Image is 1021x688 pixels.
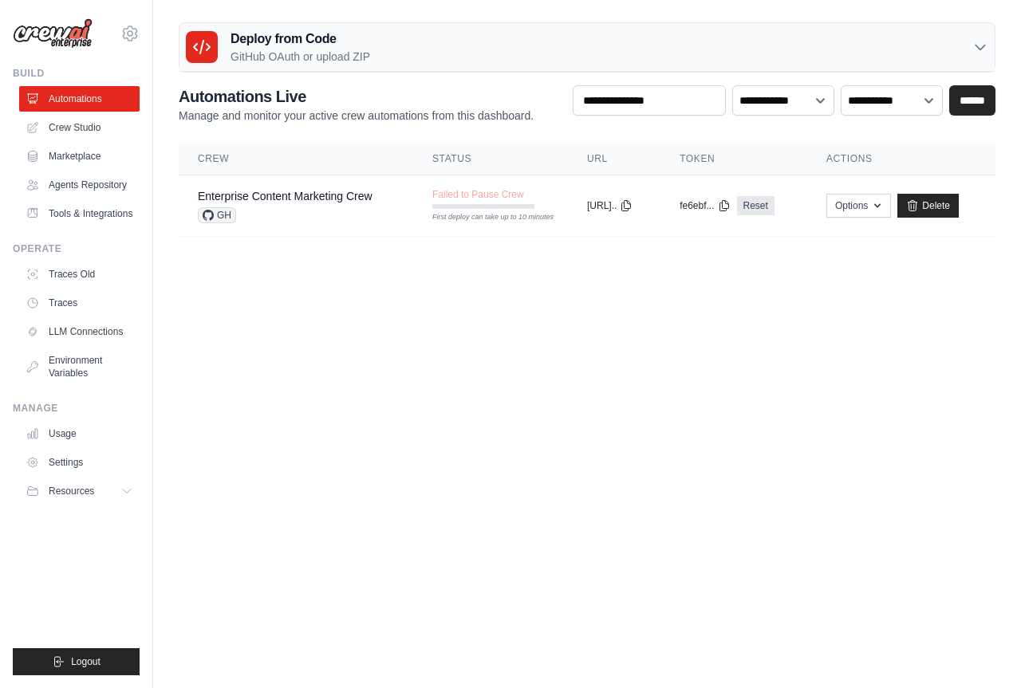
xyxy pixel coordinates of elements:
span: GH [198,207,236,223]
a: Crew Studio [19,115,140,140]
div: First deploy can take up to 10 minutes [432,212,534,223]
a: Automations [19,86,140,112]
h3: Deploy from Code [231,29,370,49]
a: LLM Connections [19,319,140,344]
button: Logout [13,648,140,675]
button: Resources [19,478,140,504]
a: Reset [737,196,775,215]
a: Marketplace [19,143,140,169]
span: Logout [71,655,101,668]
a: Traces [19,290,140,316]
div: Operate [13,242,140,255]
p: Manage and monitor your active crew automations from this dashboard. [179,108,534,124]
th: Actions [807,143,995,175]
p: GitHub OAuth or upload ZIP [231,49,370,65]
button: Options [826,194,891,218]
a: Delete [897,194,959,218]
a: Agents Repository [19,172,140,198]
th: Token [660,143,807,175]
a: Environment Variables [19,348,140,386]
span: Resources [49,485,94,497]
img: Logo [13,18,93,49]
div: Manage [13,402,140,415]
a: Tools & Integrations [19,201,140,226]
a: Settings [19,450,140,475]
span: Failed to Pause Crew [432,188,524,201]
th: Crew [179,143,413,175]
a: Enterprise Content Marketing Crew [198,190,373,202]
h2: Automations Live [179,85,534,108]
a: Traces Old [19,261,140,287]
a: Usage [19,421,140,446]
th: Status [413,143,568,175]
div: Build [13,67,140,80]
button: fe6ebf... [680,199,730,212]
th: URL [568,143,660,175]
